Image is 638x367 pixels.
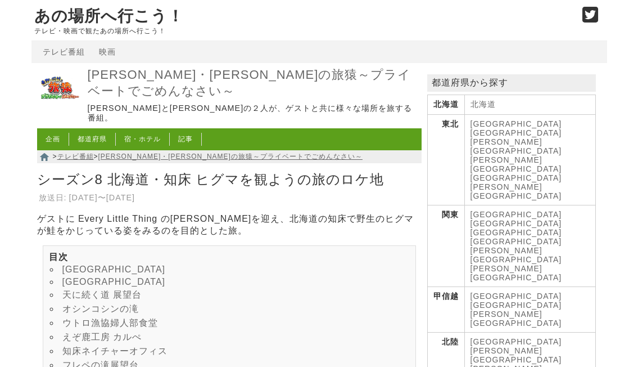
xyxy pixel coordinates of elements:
p: 都道府県から探す [427,74,596,92]
a: [PERSON_NAME][GEOGRAPHIC_DATA] [470,346,562,364]
a: [PERSON_NAME]・[PERSON_NAME]の旅猿～プライベートでごめんなさい～ [98,153,363,160]
a: [GEOGRAPHIC_DATA] [470,210,562,219]
a: [GEOGRAPHIC_DATA] [470,273,562,282]
a: [GEOGRAPHIC_DATA] [470,237,562,246]
a: [PERSON_NAME][GEOGRAPHIC_DATA] [470,137,562,155]
a: えぞ鹿工房 カルぺ [62,332,142,342]
a: [GEOGRAPHIC_DATA] [470,119,562,128]
a: [GEOGRAPHIC_DATA] [470,301,562,310]
a: 都道府県 [78,135,107,143]
a: Twitter (@go_thesights) [582,14,599,23]
img: 東野・岡村の旅猿～プライベートでごめんなさい～ [37,66,82,111]
a: [GEOGRAPHIC_DATA] [470,292,562,301]
a: [GEOGRAPHIC_DATA] [62,265,166,274]
a: テレビ番組 [57,153,94,160]
a: あの場所へ行こう！ [34,7,184,25]
a: [PERSON_NAME][GEOGRAPHIC_DATA] [470,155,562,173]
a: [PERSON_NAME][GEOGRAPHIC_DATA] [470,246,562,264]
a: [PERSON_NAME][GEOGRAPHIC_DATA] [470,310,562,328]
a: 宿・ホテル [124,135,161,143]
a: [PERSON_NAME]・[PERSON_NAME]の旅猿～プライベートでごめんなさい～ [88,67,419,99]
p: [PERSON_NAME]と[PERSON_NAME]の２人が、ゲストと共に様々な場所を旅する番組。 [88,104,419,123]
th: 東北 [427,115,464,205]
a: [GEOGRAPHIC_DATA] [470,337,562,346]
th: 放送日: [38,192,67,204]
a: [GEOGRAPHIC_DATA] [62,277,166,287]
a: [PERSON_NAME][GEOGRAPHIC_DATA] [470,182,562,200]
a: [GEOGRAPHIC_DATA] [470,219,562,228]
p: ゲストに Every Little Thing の[PERSON_NAME]を迎え、北海道の知床で野生のヒグマが鮭をかじっている姿をみるのを目的とした旅。 [37,213,422,237]
a: 東野・岡村の旅猿～プライベートでごめんなさい～ [37,103,82,113]
th: 甲信越 [427,287,464,333]
a: 天に続く道 展望台 [62,290,142,299]
a: テレビ番組 [43,47,85,56]
th: 北海道 [427,95,464,115]
a: 企画 [46,135,60,143]
a: [GEOGRAPHIC_DATA] [470,173,562,182]
a: 知床ネイチャーオフィス [62,346,168,356]
p: テレビ・映画で観たあの場所へ行こう！ [34,27,571,35]
a: 映画 [99,47,116,56]
a: オシンコシンの滝 [62,304,139,314]
td: [DATE]〜[DATE] [69,192,136,204]
a: [GEOGRAPHIC_DATA] [470,128,562,137]
h1: シーズン8 北海道・知床 ヒグマを観ようの旅のロケ地 [37,168,422,191]
a: 記事 [178,135,193,143]
nav: > > [37,150,422,163]
a: 北海道 [470,100,496,109]
a: [PERSON_NAME] [470,264,542,273]
a: ウトロ漁協婦人部食堂 [62,318,158,328]
th: 関東 [427,205,464,287]
a: [GEOGRAPHIC_DATA] [470,228,562,237]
